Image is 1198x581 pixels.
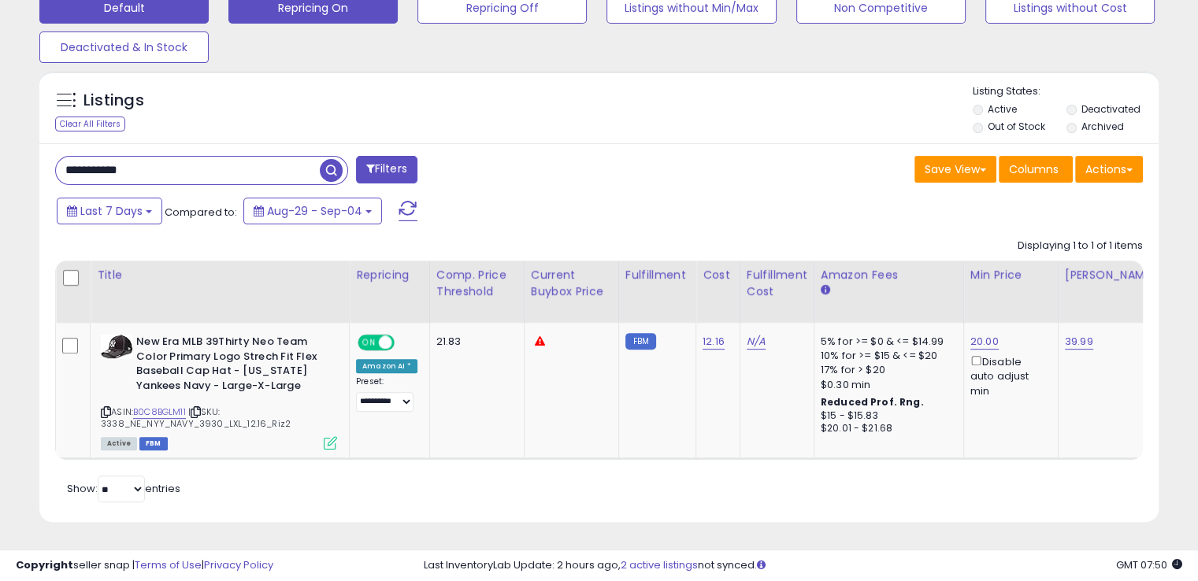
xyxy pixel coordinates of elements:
b: Reduced Prof. Rng. [821,395,924,409]
div: 5% for >= $0 & <= $14.99 [821,335,951,349]
div: Amazon Fees [821,267,957,283]
div: Amazon AI * [356,359,417,373]
a: B0C8BGLM11 [133,405,186,419]
div: Min Price [970,267,1051,283]
button: Filters [356,156,417,183]
a: 2 active listings [621,557,698,572]
p: Listing States: [973,84,1159,99]
button: Save View [914,156,996,183]
button: Deactivated & In Stock [39,31,209,63]
div: Comp. Price Threshold [436,267,517,300]
b: New Era MLB 39Thirty Neo Team Color Primary Logo Strech Fit Flex Baseball Cap Hat - [US_STATE] Ya... [136,335,328,397]
div: Fulfillment Cost [747,267,807,300]
div: 10% for >= $15 & <= $20 [821,349,951,363]
strong: Copyright [16,557,73,572]
span: Last 7 Days [80,203,143,219]
span: Compared to: [165,205,237,220]
a: Terms of Use [135,557,202,572]
a: 20.00 [970,334,999,350]
span: Show: entries [67,481,180,496]
button: Columns [999,156,1073,183]
label: Out of Stock [988,120,1045,133]
div: Last InventoryLab Update: 2 hours ago, not synced. [424,558,1182,573]
label: Deactivated [1081,102,1140,116]
a: Privacy Policy [204,557,273,572]
img: 51S6O1DeUkL._SL40_.jpg [101,335,132,359]
div: Title [97,267,343,283]
small: FBM [625,333,656,350]
h5: Listings [83,90,144,112]
div: seller snap | | [16,558,273,573]
span: | SKU: 3338_NE_NYY_NAVY_3930_LXL_12.16_Riz2 [101,405,291,429]
div: Current Buybox Price [531,267,612,300]
div: Preset: [356,376,417,412]
label: Archived [1081,120,1123,133]
div: Displaying 1 to 1 of 1 items [1018,239,1143,253]
div: 21.83 [436,335,512,349]
span: FBM [139,437,168,450]
div: Cost [703,267,733,283]
span: Columns [1009,161,1059,177]
span: All listings currently available for purchase on Amazon [101,437,137,450]
button: Aug-29 - Sep-04 [243,198,382,224]
small: Amazon Fees. [821,283,830,298]
div: Fulfillment [625,267,689,283]
div: $20.01 - $21.68 [821,422,951,435]
button: Actions [1075,156,1143,183]
span: Aug-29 - Sep-04 [267,203,362,219]
div: $15 - $15.83 [821,409,951,423]
span: 2025-09-12 07:50 GMT [1116,557,1182,572]
button: Last 7 Days [57,198,162,224]
a: 12.16 [703,334,725,350]
div: ASIN: [101,335,337,448]
div: $0.30 min [821,378,951,392]
div: [PERSON_NAME] [1065,267,1159,283]
span: OFF [392,336,417,350]
label: Active [988,102,1017,116]
div: Repricing [356,267,423,283]
div: 17% for > $20 [821,363,951,377]
a: N/A [747,334,766,350]
div: Disable auto adjust min [970,353,1046,398]
div: Clear All Filters [55,117,125,131]
span: ON [359,336,379,350]
a: 39.99 [1065,334,1093,350]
